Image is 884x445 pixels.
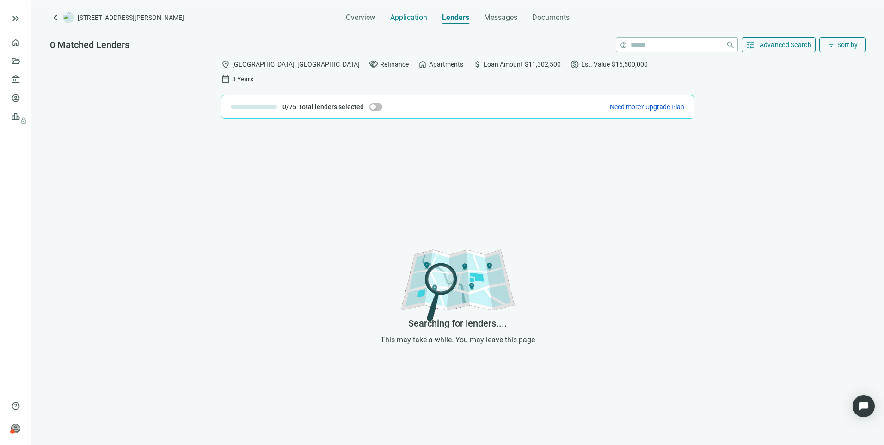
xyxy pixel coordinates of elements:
[380,59,409,69] span: Refinance
[63,12,74,23] img: deal-logo
[746,40,755,49] span: tune
[473,60,482,69] span: attach_money
[620,42,627,49] span: help
[612,59,648,69] span: $16,500,000
[760,41,812,49] span: Advanced Search
[525,59,561,69] span: $11,302,500
[819,37,866,52] button: filter_listSort by
[418,60,427,69] span: home
[484,13,517,22] span: Messages
[532,13,570,22] span: Documents
[232,59,360,69] span: [GEOGRAPHIC_DATA], [GEOGRAPHIC_DATA]
[50,12,61,23] a: keyboard_arrow_left
[11,424,20,433] span: person
[221,60,230,69] span: location_on
[473,60,561,69] div: Loan Amount
[10,13,21,24] button: keyboard_double_arrow_right
[378,334,538,346] p: This may take a while. You may leave this page
[837,41,858,49] span: Sort by
[11,402,20,411] span: help
[570,60,648,69] div: Est. Value
[609,102,685,111] button: Need more? Upgrade Plan
[429,59,463,69] span: Apartments
[378,210,538,371] img: searchLoadingGift
[570,60,579,69] span: paid
[442,13,469,22] span: Lenders
[346,13,375,22] span: Overview
[853,395,875,417] div: Open Intercom Messenger
[390,13,427,22] span: Application
[742,37,816,52] button: tuneAdvanced Search
[827,41,835,49] span: filter_list
[610,103,684,111] span: Need more? Upgrade Plan
[221,74,230,84] span: calendar_today
[50,39,129,50] span: 0 Matched Lenders
[369,60,378,69] span: handshake
[282,102,296,111] span: 0/75
[232,74,253,84] span: 3 Years
[298,102,364,111] span: Total lenders selected
[378,316,538,331] p: Searching for lenders....
[78,13,184,22] span: [STREET_ADDRESS][PERSON_NAME]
